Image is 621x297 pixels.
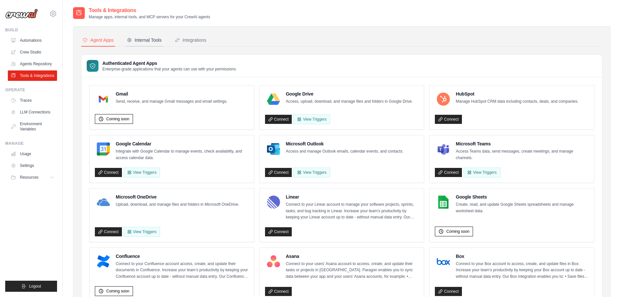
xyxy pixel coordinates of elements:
[5,87,57,93] div: Operate
[265,287,292,296] a: Connect
[5,9,38,19] img: Logo
[293,114,330,124] : View Triggers
[106,116,129,122] span: Coming soon
[20,175,38,180] span: Resources
[464,168,500,177] : View Triggers
[435,168,462,177] a: Connect
[456,91,578,97] h4: HubSpot
[97,93,110,106] img: Gmail Logo
[102,67,236,72] p: Enterprise-grade applications that your agents can use with your permissions
[456,201,589,214] p: Create, read, and update Google Sheets spreadsheets and manage worksheet data.
[437,142,450,156] img: Microsoft Teams Logo
[435,115,462,124] a: Connect
[456,98,578,105] p: Manage HubSpot CRM data including contacts, deals, and companies.
[81,34,115,47] button: Agent Apps
[8,59,57,69] a: Agents Repository
[456,261,589,280] p: Connect to your Box account to access, create, and update files in Box. Increase your team’s prod...
[5,141,57,146] div: Manage
[5,27,57,33] div: Build
[265,115,292,124] a: Connect
[116,91,228,97] h4: Gmail
[8,95,57,106] a: Traces
[446,229,469,234] span: Coming soon
[116,148,249,161] p: Integrate with Google Calendar to manage events, check availability, and access calendar data.
[267,255,280,268] img: Asana Logo
[5,281,57,292] button: Logout
[8,160,57,171] a: Settings
[97,142,110,156] img: Google Calendar Logo
[437,93,450,106] img: HubSpot Logo
[286,201,419,221] p: Connect to your Linear account to manage your software projects, sprints, tasks, and bug tracking...
[173,34,208,47] button: Integrations
[8,172,57,183] button: Resources
[286,194,419,200] h4: Linear
[95,227,122,236] a: Connect
[286,261,419,280] p: Connect to your users’ Asana account to access, create, and update their tasks or projects in [GE...
[29,284,41,289] span: Logout
[456,253,589,260] h4: Box
[97,255,110,268] img: Confluence Logo
[116,253,249,260] h4: Confluence
[267,196,280,209] img: Linear Logo
[8,70,57,81] a: Tools & Integrations
[456,148,589,161] p: Access Teams data, send messages, create meetings, and manage channels.
[286,141,404,147] h4: Microsoft Outlook
[106,289,129,294] span: Coming soon
[286,148,404,155] p: Access and manage Outlook emails, calendar events, and contacts.
[127,37,162,43] div: Internal Tools
[286,98,413,105] p: Access, upload, download, and manage files and folders in Google Drive.
[116,194,239,200] h4: Microsoft OneDrive
[8,47,57,57] a: Crew Studio
[437,196,450,209] img: Google Sheets Logo
[456,194,589,200] h4: Google Sheets
[8,35,57,46] a: Automations
[456,141,589,147] h4: Microsoft Teams
[102,60,236,67] h3: Authenticated Agent Apps
[124,227,160,237] : View Triggers
[175,37,206,43] div: Integrations
[82,37,114,43] div: Agent Apps
[8,149,57,159] a: Usage
[286,253,419,260] h4: Asana
[116,141,249,147] h4: Google Calendar
[286,91,413,97] h4: Google Drive
[8,107,57,117] a: LLM Connections
[116,261,249,280] p: Connect to your Confluence account access, create, and update their documents in Confluence. Incr...
[116,98,228,105] p: Send, receive, and manage Gmail messages and email settings.
[97,196,110,209] img: Microsoft OneDrive Logo
[116,201,239,208] p: Upload, download, and manage files and folders in Microsoft OneDrive.
[126,34,163,47] button: Internal Tools
[8,119,57,134] a: Environment Variables
[267,142,280,156] img: Microsoft Outlook Logo
[265,227,292,236] a: Connect
[293,168,330,177] : View Triggers
[124,168,160,177] button: View Triggers
[267,93,280,106] img: Google Drive Logo
[89,7,210,14] h2: Tools & Integrations
[437,255,450,268] img: Box Logo
[89,14,210,20] p: Manage apps, internal tools, and MCP servers for your CrewAI agents
[265,168,292,177] a: Connect
[435,287,462,296] a: Connect
[95,168,122,177] a: Connect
